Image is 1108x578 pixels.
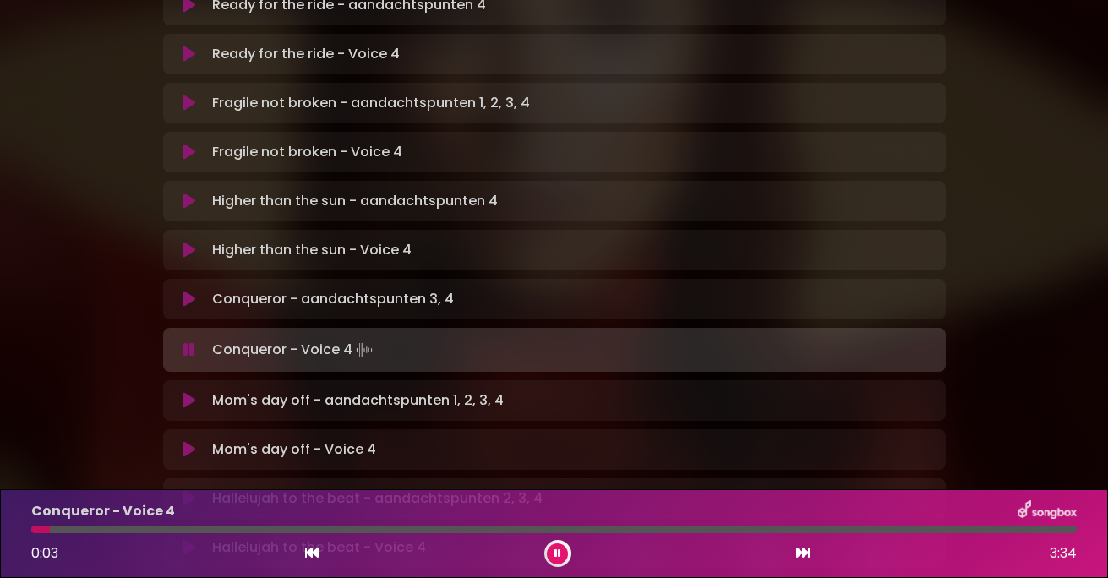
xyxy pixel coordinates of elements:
[212,240,412,260] p: Higher than the sun - Voice 4
[31,543,58,563] span: 0:03
[212,93,530,113] p: Fragile not broken - aandachtspunten 1, 2, 3, 4
[212,439,376,460] p: Mom's day off - Voice 4
[212,289,454,309] p: Conqueror - aandachtspunten 3, 4
[1018,500,1077,522] img: songbox-logo-white.png
[212,142,402,162] p: Fragile not broken - Voice 4
[212,191,498,211] p: Higher than the sun - aandachtspunten 4
[212,488,543,509] p: Hallelujah to the beat - aandachtspunten 2, 3, 4
[212,338,376,362] p: Conqueror - Voice 4
[212,390,504,411] p: Mom's day off - aandachtspunten 1, 2, 3, 4
[212,44,400,64] p: Ready for the ride - Voice 4
[1050,543,1077,564] span: 3:34
[31,501,175,521] p: Conqueror - Voice 4
[352,338,376,362] img: waveform4.gif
